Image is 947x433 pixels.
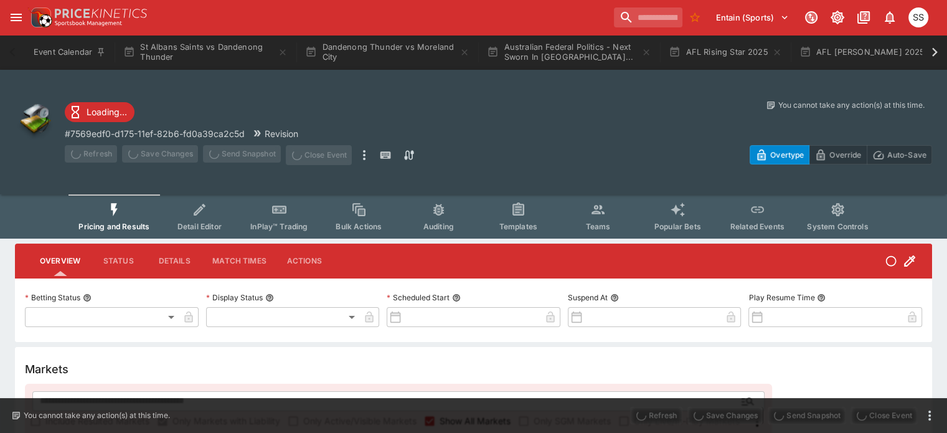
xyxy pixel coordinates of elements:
button: AFL Rising Star 2025 [661,35,789,70]
p: Loading... [87,105,127,118]
img: PriceKinetics Logo [27,5,52,30]
button: Overview [30,246,90,276]
span: System Controls [807,222,868,231]
span: Popular Bets [654,222,701,231]
button: Australian Federal Politics - Next Sworn In [GEOGRAPHIC_DATA]... [479,35,659,70]
span: Templates [499,222,537,231]
input: search [614,7,682,27]
button: Auto-Save [867,145,932,164]
button: Details [146,246,202,276]
span: Teams [585,222,610,231]
button: Betting Status [83,293,92,302]
p: Scheduled Start [387,292,450,303]
button: Scheduled Start [452,293,461,302]
p: You cannot take any action(s) at this time. [24,410,170,421]
button: Status [90,246,146,276]
span: Bulk Actions [336,222,382,231]
button: No Bookmarks [685,7,705,27]
button: more [357,145,372,165]
button: Play Resume Time [817,293,826,302]
button: Connected to PK [800,6,822,29]
button: open drawer [5,6,27,29]
button: AFL [PERSON_NAME] 2025 [792,35,946,70]
button: Documentation [852,6,875,29]
img: other.png [15,100,55,140]
div: Sam Somerville [908,7,928,27]
button: Overtype [750,145,809,164]
img: Sportsbook Management [55,21,122,26]
p: Display Status [206,292,263,303]
span: Related Events [730,222,784,231]
button: Dandenong Thunder vs Moreland City [298,35,477,70]
span: Detail Editor [177,222,222,231]
p: Betting Status [25,292,80,303]
div: Event type filters [68,194,878,239]
button: Notifications [879,6,901,29]
button: St Albans Saints vs Dandenong Thunder [116,35,295,70]
button: more [922,408,937,423]
button: Display Status [265,293,274,302]
button: Suspend At [610,293,619,302]
p: Overtype [770,148,804,161]
span: Auditing [423,222,454,231]
span: Pricing and Results [78,222,149,231]
h5: Markets [25,362,68,376]
p: Auto-Save [887,148,926,161]
p: Suspend At [568,292,608,303]
button: Actions [276,246,332,276]
div: Start From [750,145,932,164]
img: PriceKinetics [55,9,147,18]
button: Override [809,145,867,164]
button: Toggle light/dark mode [826,6,849,29]
p: Override [829,148,861,161]
p: You cannot take any action(s) at this time. [778,100,925,111]
button: Event Calendar [26,35,113,70]
button: Select Tenant [709,7,796,27]
p: Revision [265,127,298,140]
span: InPlay™ Trading [250,222,308,231]
p: Play Resume Time [748,292,814,303]
button: Match Times [202,246,276,276]
button: Sam Somerville [905,4,932,31]
p: Copy To Clipboard [65,127,245,140]
button: Open [737,390,759,412]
